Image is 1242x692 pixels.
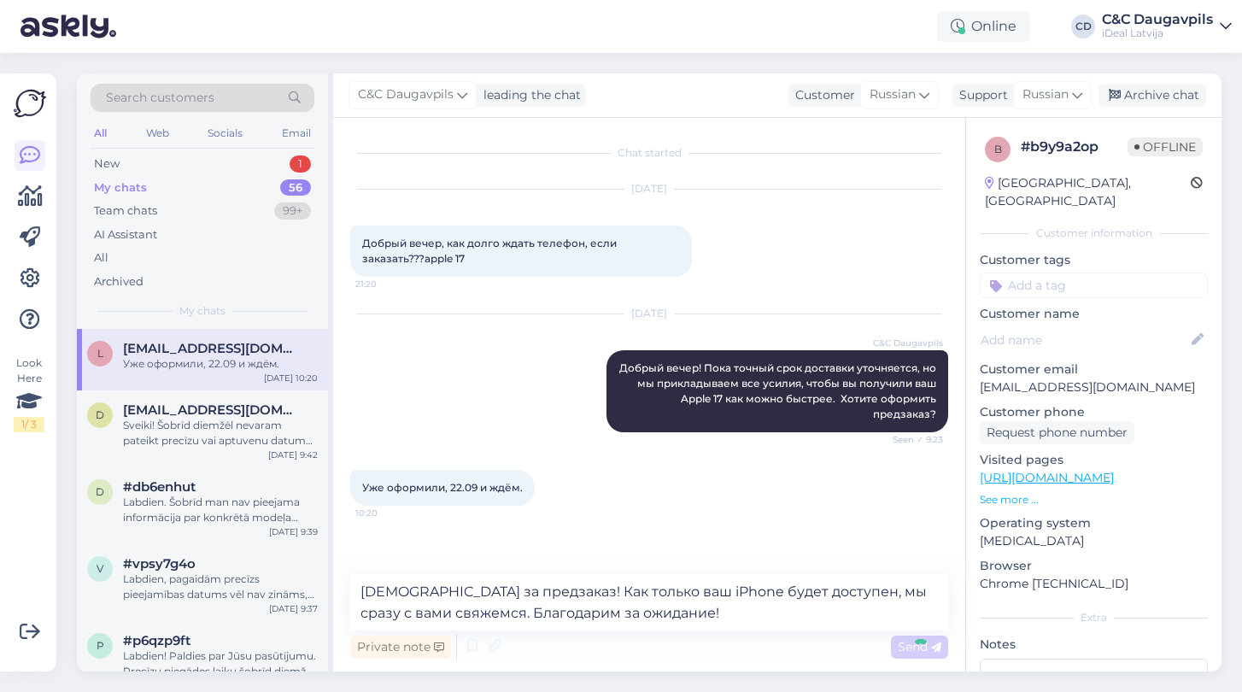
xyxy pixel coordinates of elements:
[1102,13,1213,26] div: C&C Daugavpils
[123,633,190,648] span: #p6qzp9ft
[123,495,318,525] div: Labdien. Šobrīd man nav pieejama informācija par konkrētā modeļa pieejamību t/c Spice veikalā, tā...
[619,361,939,420] span: Добрый вечер! Пока точный срок доставки уточняется, но мы прикладываем все усилия, чтобы вы получ...
[97,347,103,360] span: l
[94,179,147,196] div: My chats
[870,85,916,104] span: Russian
[985,174,1191,210] div: [GEOGRAPHIC_DATA], [GEOGRAPHIC_DATA]
[788,86,855,104] div: Customer
[274,202,311,220] div: 99+
[952,86,1008,104] div: Support
[980,532,1208,550] p: [MEDICAL_DATA]
[980,273,1208,298] input: Add a tag
[97,639,104,652] span: p
[980,421,1134,444] div: Request phone number
[96,485,104,498] span: d
[980,451,1208,469] p: Visited pages
[981,331,1188,349] input: Add name
[123,356,318,372] div: Уже оформили, 22.09 и ждём.
[94,273,144,290] div: Archived
[1098,84,1206,107] div: Archive chat
[1021,137,1128,157] div: # b9y9a2op
[980,361,1208,378] p: Customer email
[362,237,619,265] span: Добрый вечер, как долго ждать телефон, если заказать???apple 17
[1102,26,1213,40] div: iDeal Latvija
[94,202,157,220] div: Team chats
[94,226,157,243] div: AI Assistant
[123,556,196,572] span: #vpsy7g4o
[269,602,318,615] div: [DATE] 9:37
[980,610,1208,625] div: Extra
[994,143,1002,155] span: b
[1102,13,1232,40] a: C&C DaugavpilsiDeal Latvija
[14,87,46,120] img: Askly Logo
[1128,138,1203,156] span: Offline
[980,636,1208,654] p: Notes
[355,507,419,519] span: 10:20
[980,557,1208,575] p: Browser
[879,433,943,446] span: Seen ✓ 9:23
[980,575,1208,593] p: Chrome [TECHNICAL_ID]
[937,11,1030,42] div: Online
[980,251,1208,269] p: Customer tags
[96,408,104,421] span: d
[980,403,1208,421] p: Customer phone
[268,449,318,461] div: [DATE] 9:42
[350,145,948,161] div: Chat started
[14,417,44,432] div: 1 / 3
[94,249,108,267] div: All
[143,122,173,144] div: Web
[980,492,1208,507] p: See more ...
[280,179,311,196] div: 56
[1022,85,1069,104] span: Russian
[123,402,301,418] span: danielvolchok2003@gmail.com
[269,525,318,538] div: [DATE] 9:39
[204,122,246,144] div: Socials
[873,337,943,349] span: C&C Daugavpils
[123,418,318,449] div: Sveiki! Šobrīd diemžēl nevaram pateikt precīzu vai aptuvenu datumu, jo izsniegšana notiek stingri...
[123,479,196,495] span: #db6enhut
[94,155,120,173] div: New
[264,372,318,384] div: [DATE] 10:20
[358,85,454,104] span: C&C Daugavpils
[980,378,1208,396] p: [EMAIL_ADDRESS][DOMAIN_NAME]
[980,226,1208,241] div: Customer information
[980,514,1208,532] p: Operating system
[350,181,948,196] div: [DATE]
[290,155,311,173] div: 1
[123,572,318,602] div: Labdien, pagaidām precīzs pieejamības datums vēl nav zināms, bet, ja vēlaties, varam noformēt pri...
[980,305,1208,323] p: Customer name
[350,306,948,321] div: [DATE]
[179,303,226,319] span: My chats
[14,355,44,432] div: Look Here
[123,341,301,356] span: lenok207@inbox.lv
[477,86,581,104] div: leading the chat
[123,648,318,679] div: Labdien! Paldies par Jūsu pasūtījumu. Precīzu piegādes laiku šobrīd diemžēl nevaram apstiprināt, ...
[355,278,419,290] span: 21:20
[106,89,214,107] span: Search customers
[97,562,103,575] span: v
[362,481,523,494] span: Уже оформили, 22.09 и ждём.
[1071,15,1095,38] div: CD
[91,122,110,144] div: All
[278,122,314,144] div: Email
[980,470,1114,485] a: [URL][DOMAIN_NAME]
